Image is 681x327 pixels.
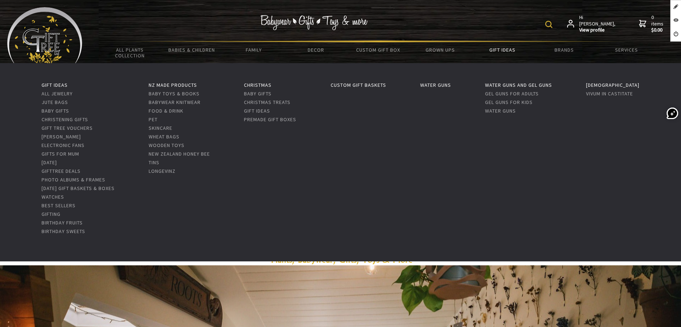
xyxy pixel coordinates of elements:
a: Baby Gifts [42,108,69,114]
a: Birthday Fruits [42,219,83,226]
a: Gift Ideas [471,42,533,57]
strong: View profile [579,27,616,33]
a: Gel Guns For Kids [485,99,533,105]
a: Babywear Knitwear [149,99,201,105]
a: Gift Tree Vouchers [42,125,93,131]
a: Food & Drink [149,108,183,114]
a: 0 items$0.00 [639,14,665,33]
a: Gift Ideas [42,82,68,88]
a: Gift Ideas [244,108,270,114]
a: [DEMOGRAPHIC_DATA] [586,82,639,88]
a: Christening Gifts [42,116,88,123]
a: Wooden Toys [149,142,184,148]
img: Babywear - Gifts - Toys & more [260,15,368,30]
a: Baby Toys & Books [149,90,200,97]
a: All Jewelry [42,90,73,97]
img: product search [545,21,552,28]
a: Gifting [42,211,61,217]
a: Water Guns [485,108,516,114]
a: Skincare [149,125,172,131]
a: Watches [42,194,64,200]
a: [DATE] [42,159,57,166]
a: Baby Gifts [244,90,272,97]
a: Vivum in Castitate [586,90,633,97]
img: Babyware - Gifts - Toys and more... [7,7,82,67]
a: Family [223,42,285,57]
a: LongeviNZ [149,168,176,174]
a: Babies & Children [161,42,223,57]
span: Hi [PERSON_NAME], [579,14,616,33]
a: Christmas Treats [244,99,291,105]
a: Best Sellers [42,202,76,209]
a: Christmas [244,82,272,88]
strong: $0.00 [651,27,665,33]
a: Grown Ups [409,42,471,57]
a: Water Guns and Gel Guns [485,82,552,88]
a: Custom Gift Box [347,42,409,57]
a: Birthday Sweets [42,228,85,234]
a: Water Guns [420,82,451,88]
a: Gifts For Mum [42,151,79,157]
a: Jute Bags [42,99,68,105]
a: Pet [149,116,158,123]
a: NZ Made Products [149,82,197,88]
a: Gel Guns For Adults [485,90,539,97]
a: Custom Gift Baskets [331,82,386,88]
a: Decor [285,42,347,57]
a: Tins [149,159,159,166]
a: [DATE] Gift Baskets & Boxes [42,185,115,191]
a: New Zealand Honey Bee [149,151,210,157]
a: Photo Albums & Frames [42,176,105,183]
span: 0 items [651,14,665,33]
a: Services [595,42,657,57]
a: All Plants Collection [99,42,161,63]
a: GiftTree Deals [42,168,81,174]
a: Premade Gift Boxes [244,116,296,123]
a: Electronic Fans [42,142,85,148]
a: [PERSON_NAME] [42,133,81,140]
a: Hi [PERSON_NAME],View profile [567,14,616,33]
a: Brands [533,42,595,57]
a: Wheat Bags [149,133,179,140]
